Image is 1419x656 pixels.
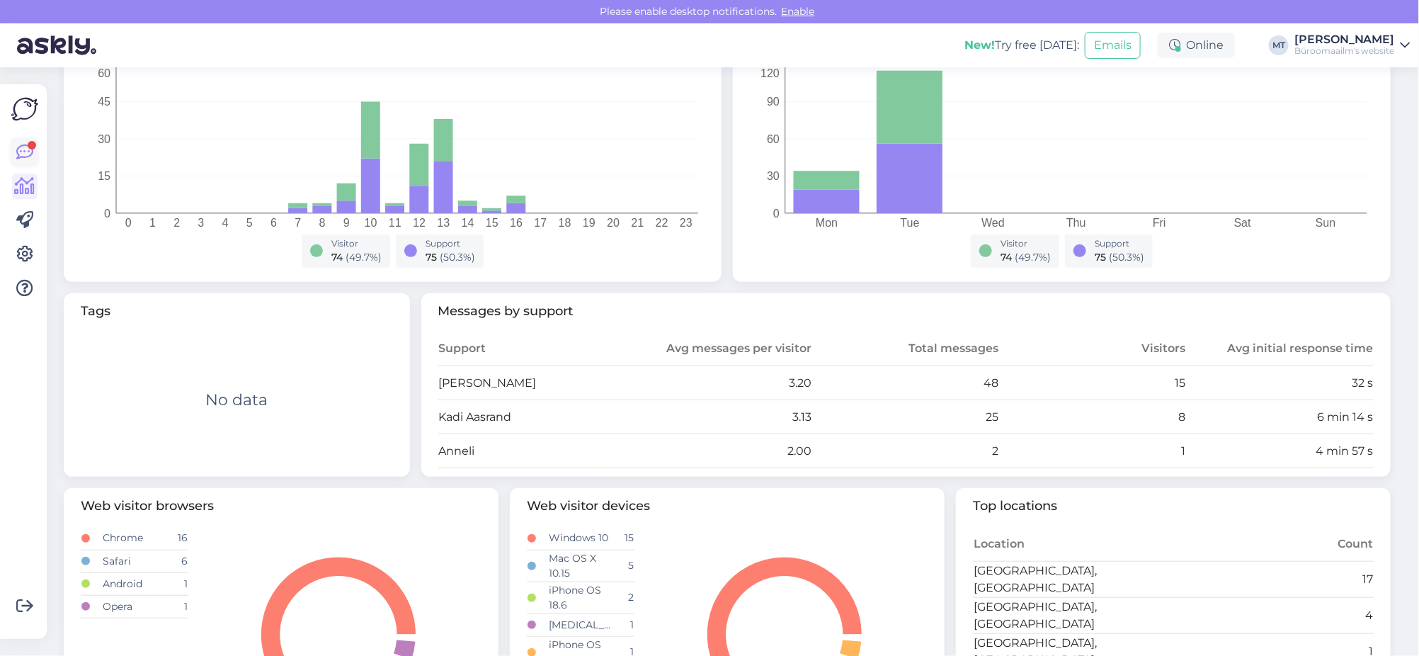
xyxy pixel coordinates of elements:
td: Android [102,572,166,595]
tspan: 0 [773,207,780,219]
span: Web visitor browsers [81,497,481,516]
tspan: 8 [319,217,326,229]
tspan: 13 [437,217,450,229]
div: Büroomaailm's website [1294,45,1395,57]
span: ( 49.7 %) [1015,251,1051,264]
tspan: 30 [767,170,780,182]
td: Opera [102,595,166,618]
tspan: Thu [1066,217,1086,229]
td: Kadi Aasrand [438,400,625,434]
td: 15 [999,366,1186,400]
td: Chrome [102,527,166,550]
b: New! [964,38,995,52]
tspan: 23 [680,217,693,229]
button: Emails [1085,32,1141,59]
tspan: 45 [98,96,110,108]
td: 2.00 [625,434,812,468]
td: 32 s [1187,366,1374,400]
tspan: 12 [413,217,426,229]
th: Avg initial response time [1187,332,1374,366]
a: [PERSON_NAME]Büroomaailm's website [1294,34,1411,57]
tspan: 18 [559,217,571,229]
div: Visitor [1001,237,1051,250]
span: Enable [777,5,819,18]
tspan: Sat [1234,217,1252,229]
div: Visitor [331,237,382,250]
th: Total messages [812,332,999,366]
td: 2 [613,582,634,613]
th: Avg messages per visitor [625,332,812,366]
tspan: 15 [486,217,498,229]
td: 5 [613,550,634,582]
span: 74 [1001,251,1012,264]
div: Try free [DATE]: [964,37,1079,54]
td: 1 [999,434,1186,468]
div: MT [1269,35,1289,55]
span: 74 [331,251,343,264]
td: 16 [167,527,188,550]
tspan: 16 [510,217,523,229]
td: [PERSON_NAME] [438,366,625,400]
td: 6 min 14 s [1187,400,1374,434]
tspan: Sun [1316,217,1335,229]
tspan: 1 [149,217,156,229]
tspan: 7 [295,217,301,229]
tspan: 4 [222,217,229,229]
th: Support [438,332,625,366]
tspan: 0 [104,207,110,219]
td: 1 [613,613,634,636]
span: 75 [1095,251,1106,264]
img: Askly Logo [11,96,38,123]
tspan: 14 [462,217,474,229]
div: Online [1158,33,1235,58]
tspan: 11 [389,217,401,229]
td: 25 [812,400,999,434]
span: ( 50.3 %) [440,251,475,264]
tspan: Wed [981,217,1005,229]
tspan: 2 [173,217,180,229]
tspan: Tue [901,217,920,229]
tspan: 6 [270,217,277,229]
span: Top locations [973,497,1374,516]
td: 15 [613,527,634,550]
tspan: 120 [760,67,780,79]
td: 4 [1173,597,1374,633]
td: 6 [167,550,188,572]
tspan: 60 [767,132,780,145]
div: [PERSON_NAME] [1294,34,1395,45]
td: [GEOGRAPHIC_DATA], [GEOGRAPHIC_DATA] [973,597,1173,633]
tspan: 22 [656,217,668,229]
span: 75 [426,251,437,264]
td: 8 [999,400,1186,434]
td: Windows 10 [548,527,612,550]
th: Count [1173,527,1374,561]
tspan: Mon [816,217,838,229]
tspan: 20 [607,217,620,229]
tspan: 90 [767,96,780,108]
tspan: Fri [1153,217,1166,229]
span: Messages by support [438,302,1374,321]
span: ( 49.7 %) [346,251,382,264]
tspan: 30 [98,132,110,145]
tspan: 10 [365,217,377,229]
span: Tags [81,302,393,321]
td: iPhone OS 18.6 [548,582,612,613]
div: Support [1095,237,1144,250]
tspan: 15 [98,170,110,182]
td: Mac OS X 10.15 [548,550,612,582]
td: 3.13 [625,400,812,434]
td: 17 [1173,561,1374,597]
tspan: 0 [125,217,132,229]
tspan: 60 [98,67,110,79]
td: Safari [102,550,166,572]
td: 1 [167,595,188,618]
tspan: 3 [198,217,204,229]
tspan: 21 [631,217,644,229]
th: Visitors [999,332,1186,366]
tspan: 5 [246,217,253,229]
td: 3.20 [625,366,812,400]
td: [MEDICAL_DATA] [548,613,612,636]
td: 2 [812,434,999,468]
tspan: 19 [583,217,595,229]
td: 1 [167,572,188,595]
